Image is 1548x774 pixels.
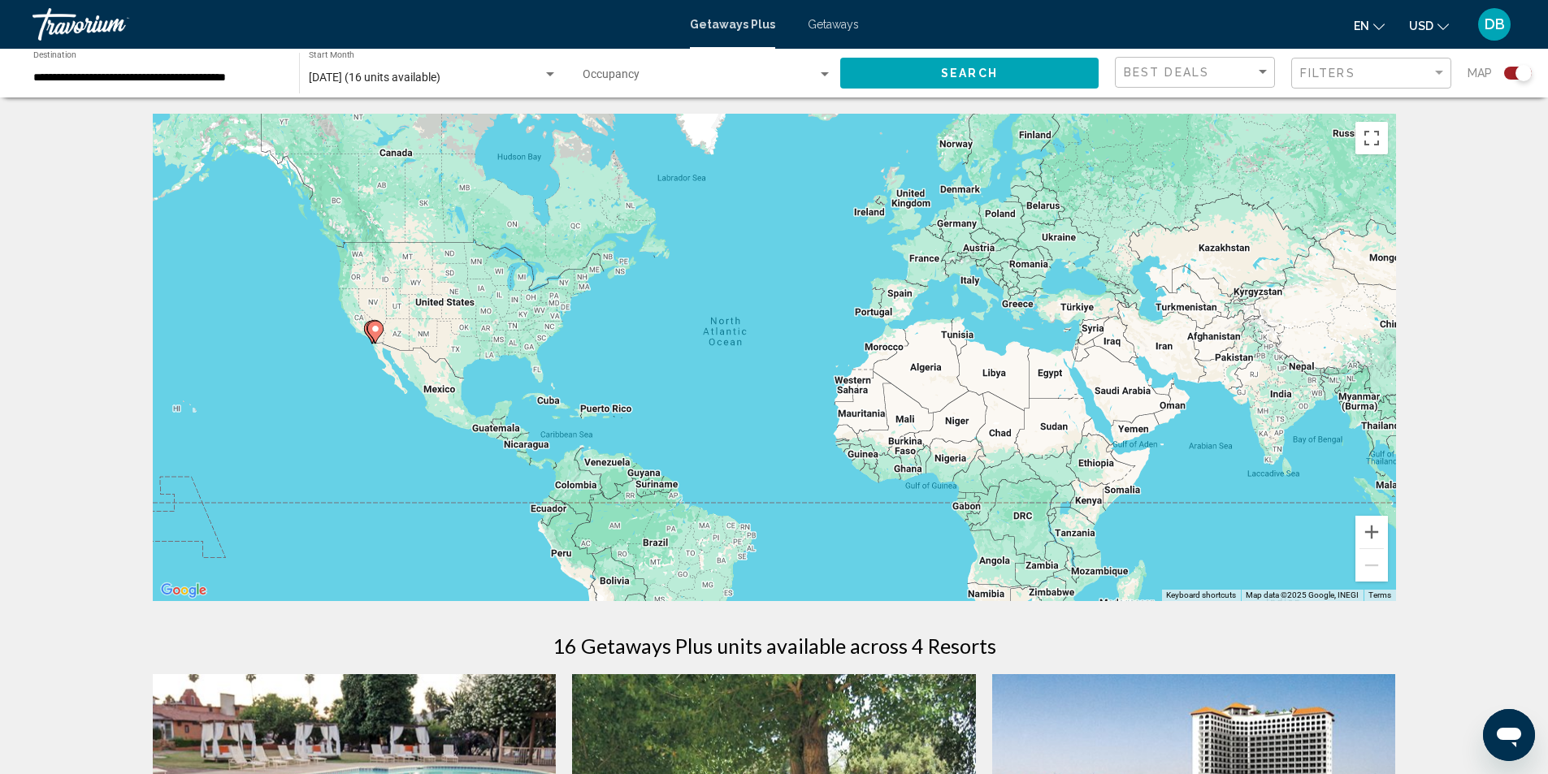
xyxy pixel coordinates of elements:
[1409,19,1433,32] span: USD
[157,580,210,601] img: Google
[1368,590,1391,599] a: Terms
[1246,590,1359,599] span: Map data ©2025 Google, INEGI
[1355,516,1388,548] button: Zoom in
[1300,67,1355,80] span: Filters
[1354,14,1385,37] button: Change language
[1483,709,1535,761] iframe: Button to launch messaging window
[1124,66,1209,79] span: Best Deals
[941,67,998,80] span: Search
[1354,19,1369,32] span: en
[1166,590,1236,601] button: Keyboard shortcuts
[1409,14,1449,37] button: Change currency
[1473,7,1515,41] button: User Menu
[690,18,775,31] a: Getaways Plus
[1124,66,1270,80] mat-select: Sort by
[1291,57,1451,90] button: Filter
[33,8,674,41] a: Travorium
[553,633,996,658] h1: 16 Getaways Plus units available across 4 Resorts
[1355,549,1388,582] button: Zoom out
[840,58,1099,88] button: Search
[157,580,210,601] a: Open this area in Google Maps (opens a new window)
[1485,16,1505,32] span: DB
[808,18,859,31] a: Getaways
[1355,122,1388,154] button: Toggle fullscreen view
[1468,62,1492,84] span: Map
[309,71,440,84] span: [DATE] (16 units available)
